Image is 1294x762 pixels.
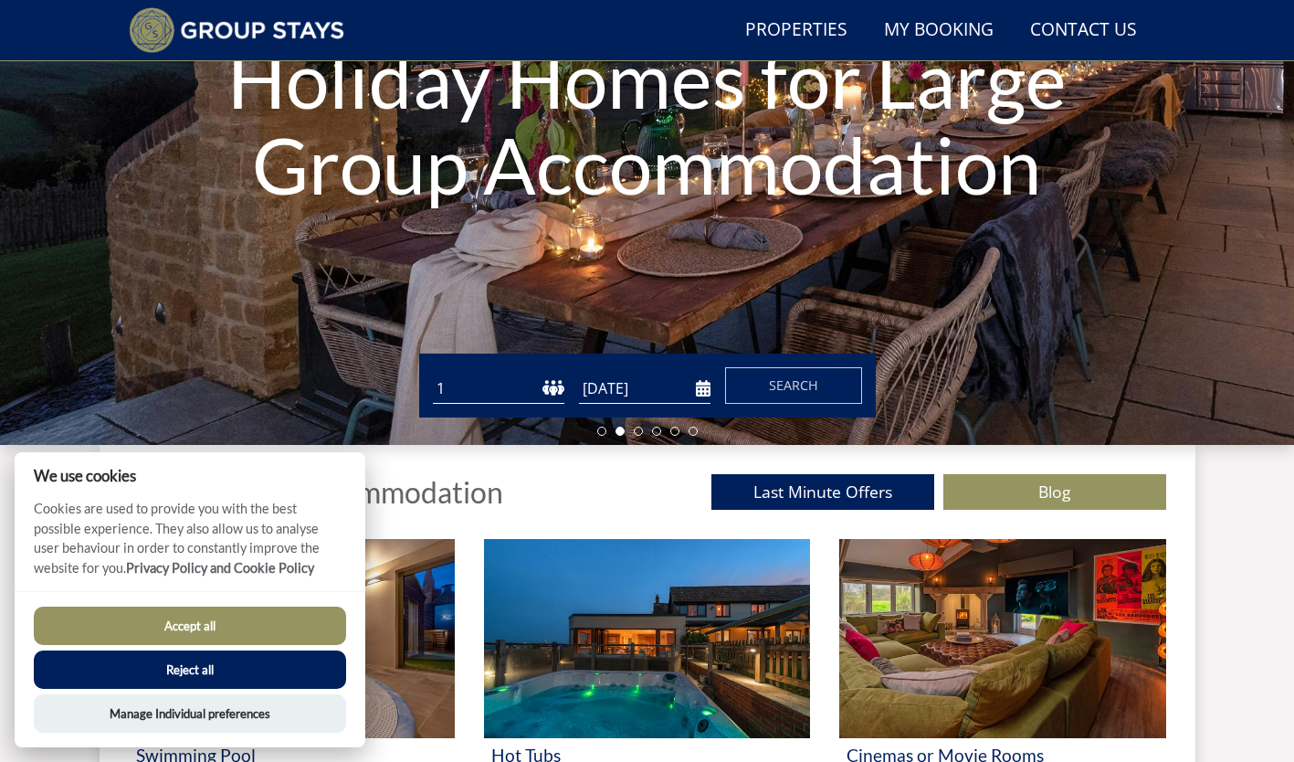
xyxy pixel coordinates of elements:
[15,467,365,484] h2: We use cookies
[877,10,1001,51] a: My Booking
[1023,10,1144,51] a: Contact Us
[126,560,314,576] a: Privacy Policy and Cookie Policy
[839,539,1165,738] img: 'Cinemas or Movie Rooms' - Large Group Accommodation Holiday Ideas
[34,694,346,733] button: Manage Individual preferences
[943,474,1166,510] a: Blog
[725,367,862,404] button: Search
[738,10,855,51] a: Properties
[129,7,345,53] img: Group Stays
[34,607,346,645] button: Accept all
[484,539,810,738] img: 'Hot Tubs' - Large Group Accommodation Holiday Ideas
[711,474,934,510] a: Last Minute Offers
[579,374,710,404] input: Arrival Date
[34,651,346,689] button: Reject all
[15,499,365,591] p: Cookies are used to provide you with the best possible experience. They also allow us to analyse ...
[769,376,818,394] span: Search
